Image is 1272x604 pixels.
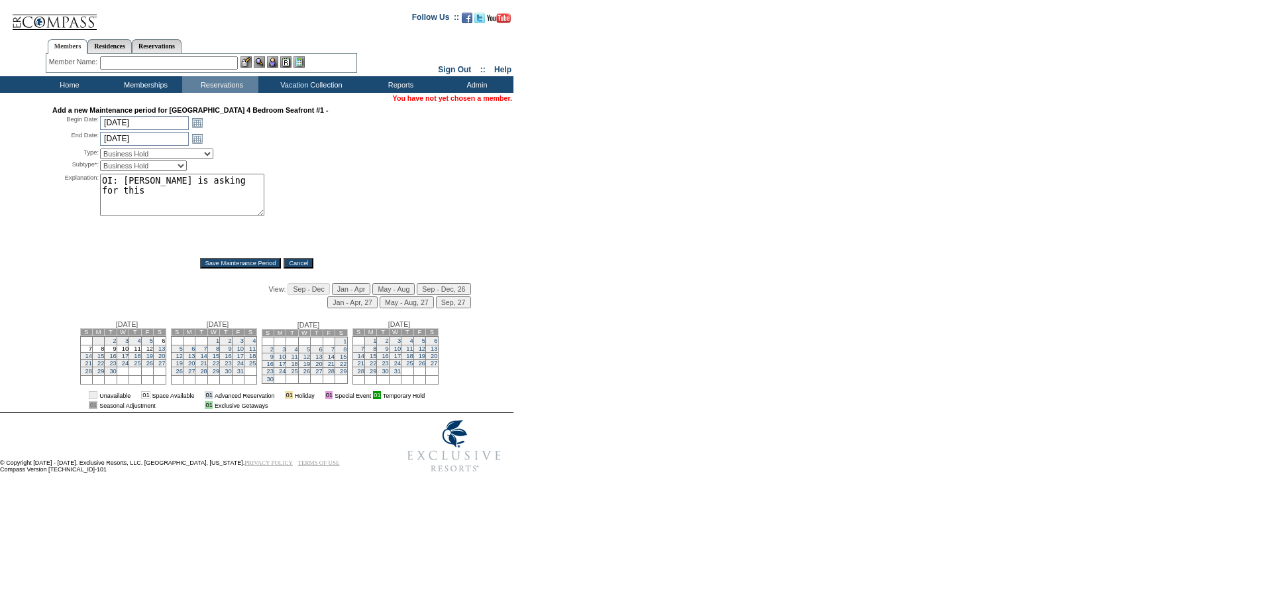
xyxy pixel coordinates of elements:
a: 31 [237,368,244,375]
a: 15 [370,353,376,359]
td: 8 [92,345,104,353]
td: 01 [205,391,212,399]
a: 5 [180,345,183,352]
a: 29 [340,368,346,375]
a: 1 [216,337,219,344]
td: W [207,329,219,336]
a: 20 [431,353,437,359]
a: 10 [394,345,401,352]
a: 12 [419,345,425,352]
img: i.gif [196,392,203,398]
td: 10 [117,345,129,353]
td: M [274,330,286,337]
td: S [80,329,92,336]
img: Compass Home [11,3,97,30]
td: Follow Us :: [412,11,459,27]
td: Reservations [182,76,258,93]
img: Subscribe to our YouTube Channel [487,13,511,23]
a: 18 [249,353,256,359]
a: 19 [419,353,425,359]
a: 19 [176,360,183,367]
td: W [298,330,310,337]
a: 21 [200,360,207,367]
td: S [262,330,274,337]
a: 6 [434,337,437,344]
td: T [129,329,141,336]
a: 6 [191,345,195,352]
a: Become our fan on Facebook [462,17,472,25]
td: 01 [285,391,292,399]
a: 31 [394,368,401,375]
a: Subscribe to our YouTube Channel [487,17,511,25]
a: Members [48,39,88,54]
input: Save Maintenance Period [200,258,282,269]
a: 23 [109,360,116,367]
a: 15 [340,353,346,360]
a: 17 [394,353,401,359]
a: Open the calendar popup. [190,115,205,130]
a: 13 [188,353,195,359]
span: :: [480,65,486,74]
td: Admin [437,76,513,93]
a: 11 [249,345,256,352]
a: 15 [213,353,219,359]
div: End Date: [52,131,99,146]
a: 22 [97,360,104,367]
a: 5 [307,346,310,353]
img: Impersonate [267,56,278,68]
a: 19 [303,361,310,367]
a: 23 [382,360,388,367]
a: 12 [303,353,310,360]
input: Cancel [284,258,313,269]
strong: Add a new Maintenance period for [GEOGRAPHIC_DATA] 4 Bedroom Seafront #1 - [52,106,328,114]
td: M [183,329,195,336]
td: W [117,329,129,336]
td: T [377,329,389,336]
span: [DATE] [116,320,138,328]
a: 26 [146,360,153,367]
a: 17 [279,361,286,367]
img: Become our fan on Facebook [462,13,472,23]
a: 18 [134,353,140,359]
input: May - Aug, 27 [380,296,434,308]
td: F [323,330,335,337]
td: Reports [361,76,437,93]
td: 01 [205,401,212,409]
a: 27 [315,368,322,375]
a: 12 [176,353,183,359]
a: 17 [237,353,244,359]
td: F [232,329,244,336]
a: 15 [97,353,104,359]
td: T [311,330,323,337]
a: Open the calendar popup. [190,131,205,146]
a: 30 [109,368,116,375]
td: S [154,329,166,336]
a: 20 [188,360,195,367]
a: 7 [331,346,335,353]
a: 30 [225,368,231,375]
a: 9 [228,345,231,352]
td: T [401,329,413,336]
a: 26 [419,360,425,367]
a: 28 [358,368,364,375]
a: 13 [158,345,165,352]
a: 11 [406,345,413,352]
a: 4 [409,337,413,344]
a: Sign Out [438,65,471,74]
a: 24 [279,368,286,375]
a: 2 [270,346,274,353]
td: Advanced Reservation [215,391,275,399]
a: 22 [213,360,219,367]
a: 4 [137,337,140,344]
a: 5 [150,337,153,344]
a: 8 [373,345,376,352]
img: Follow us on Twitter [474,13,485,23]
a: 13 [431,345,437,352]
a: 3 [240,337,244,344]
input: Sep - Dec [288,283,329,295]
a: TERMS OF USE [298,459,340,466]
a: 29 [370,368,376,375]
td: Home [30,76,106,93]
a: 2 [386,337,389,344]
a: 8 [343,346,346,353]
